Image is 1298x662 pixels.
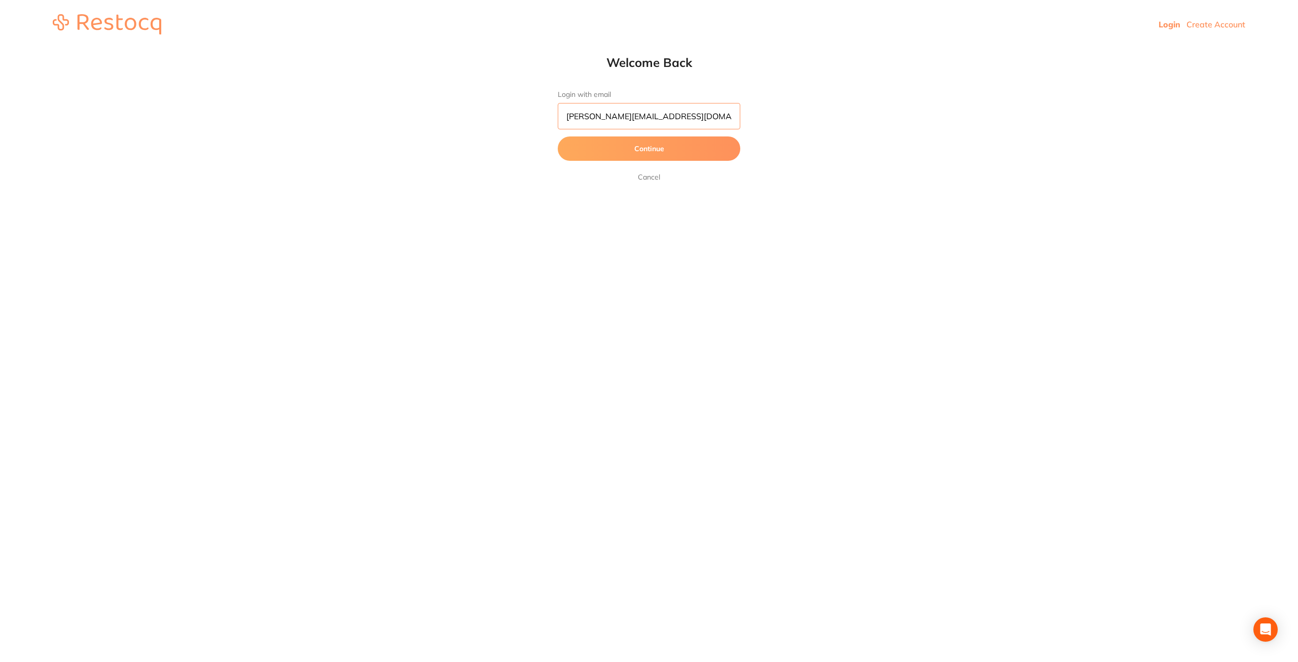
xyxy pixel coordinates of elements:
button: Continue [558,136,740,161]
a: Create Account [1186,19,1245,29]
h1: Welcome Back [537,55,761,70]
label: Login with email [558,90,740,99]
a: Login [1159,19,1180,29]
a: Cancel [636,171,662,183]
div: Open Intercom Messenger [1253,617,1278,642]
img: restocq_logo.svg [53,14,161,34]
